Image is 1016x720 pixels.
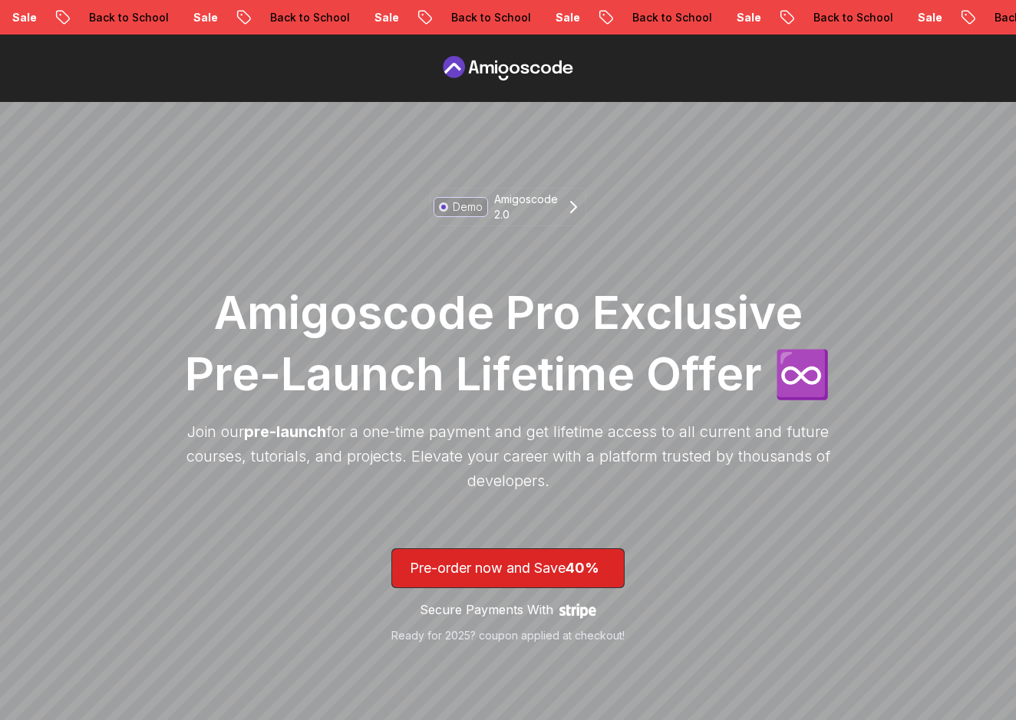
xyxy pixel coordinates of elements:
p: Back to School [430,10,534,25]
p: Amigoscode 2.0 [494,192,558,222]
p: Sale [896,10,945,25]
p: Back to School [249,10,353,25]
p: Back to School [792,10,896,25]
a: lifetime-access [391,548,625,643]
a: Pre Order page [439,56,577,81]
p: Sale [172,10,221,25]
p: Back to School [611,10,715,25]
p: Sale [715,10,764,25]
p: Demo [453,199,483,215]
a: DemoAmigoscode 2.0 [430,188,586,226]
p: Ready for 2025? coupon applied at checkout! [391,628,625,643]
p: Secure Payments With [420,600,553,619]
p: Pre-order now and Save [410,557,606,579]
span: pre-launch [244,422,326,441]
p: Sale [353,10,402,25]
span: 40% [566,560,599,576]
p: Join our for a one-time payment and get lifetime access to all current and future courses, tutori... [178,419,838,493]
p: Sale [534,10,583,25]
h1: Amigoscode Pro Exclusive Pre-Launch Lifetime Offer ♾️ [178,281,838,404]
p: Back to School [68,10,172,25]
